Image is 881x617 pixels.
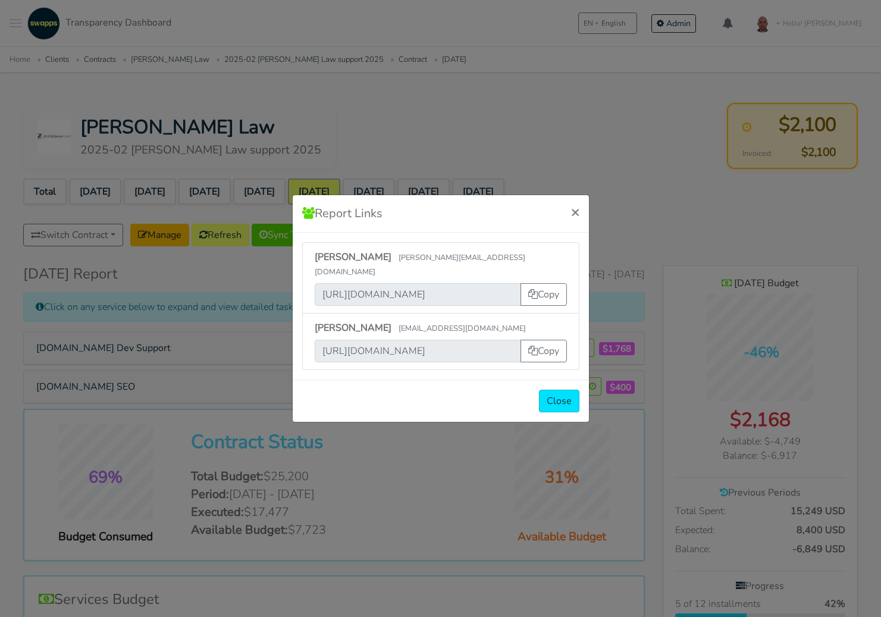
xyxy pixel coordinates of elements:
[571,202,579,221] span: ×
[521,340,567,362] button: Copy
[562,195,589,228] button: Close
[315,321,391,334] span: [PERSON_NAME]
[302,205,383,223] h5: Report Links
[399,323,526,334] span: [EMAIL_ADDRESS][DOMAIN_NAME]
[521,283,567,306] button: Copy
[315,252,525,277] span: [PERSON_NAME][EMAIL_ADDRESS][DOMAIN_NAME]
[315,250,391,264] span: [PERSON_NAME]
[539,390,579,412] button: Close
